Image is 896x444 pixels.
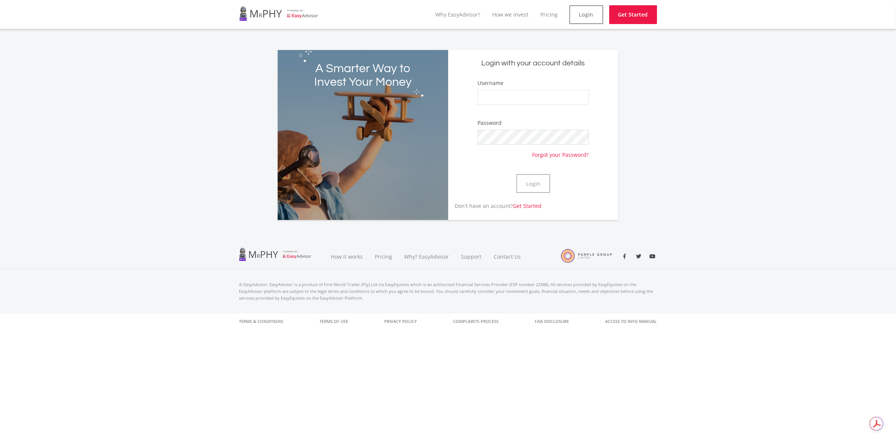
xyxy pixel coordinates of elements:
[513,202,542,209] a: Get Started
[399,244,455,269] a: Why? EasyAdvisor
[478,119,502,127] label: Password
[448,202,542,210] p: Don't have an account?
[385,314,417,329] a: Privacy Policy
[325,244,369,269] a: How it works
[605,314,657,329] a: Access to Info Manual
[609,5,657,24] a: Get Started
[535,314,569,329] a: FAIS Disclosure
[239,281,657,302] p: © EasyAdvisor. EasyAdvisor is a product of First World Trader (Pty) Ltd t/a EasyEquities which is...
[488,244,528,269] a: Contact Us
[453,314,499,329] a: Complaints Process
[478,79,504,87] label: Username
[320,314,348,329] a: Terms of Use
[454,58,613,68] h5: Login with your account details
[569,5,603,24] a: Login
[239,314,284,329] a: Terms & Conditions
[516,174,550,193] button: Login
[532,145,589,159] a: Forgot your Password?
[312,62,414,89] h2: A Smarter Way to Invest Your Money
[369,244,399,269] a: Pricing
[436,11,481,18] a: Why EasyAdvisor?
[455,244,488,269] a: Support
[493,11,529,18] a: How we invest
[541,11,558,18] a: Pricing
